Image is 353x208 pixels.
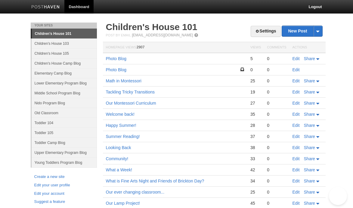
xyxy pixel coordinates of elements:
[293,101,300,106] a: Edit
[304,145,315,150] span: Share
[293,67,300,72] a: Edit
[32,38,97,48] a: Children's House 103
[250,145,261,150] div: 38
[106,56,127,61] a: Photo Blog
[267,89,286,95] div: 0
[32,108,97,118] a: Old Classroom
[106,190,165,194] a: Our ever changing classroom...
[250,67,261,72] div: 0
[132,33,193,37] a: [EMAIL_ADDRESS][DOMAIN_NAME]
[106,22,197,32] a: Children's House 101
[34,182,93,188] a: Edit your user profile
[247,42,264,53] th: Views
[282,26,322,36] a: New Post
[106,123,136,128] a: Happy Summer!
[267,78,286,84] div: 0
[293,90,300,94] a: Edit
[267,189,286,195] div: 0
[264,42,289,53] th: Comments
[293,145,300,150] a: Edit
[293,167,300,172] a: Edit
[32,48,97,58] a: Children's House 105
[106,90,155,94] a: Tackling Tricky Transitions
[293,56,300,61] a: Edit
[293,190,300,194] a: Edit
[304,156,315,161] span: Share
[304,190,315,194] span: Share
[267,200,286,206] div: 0
[250,178,261,184] div: 34
[304,78,315,83] span: Share
[304,123,315,128] span: Share
[304,167,315,172] span: Share
[250,200,261,206] div: 45
[304,201,315,206] span: Share
[106,101,156,106] a: Our Montessori Curriculum
[106,179,204,183] a: What is Fine Arts Night and Friends of Brickton Day?
[31,5,60,10] img: Posthaven-bar
[267,178,286,184] div: 0
[34,174,93,180] a: Create a new site
[250,189,261,195] div: 25
[250,134,261,139] div: 37
[32,29,97,38] a: Children's House 101
[293,123,300,128] a: Edit
[250,112,261,117] div: 35
[32,118,97,128] a: Toddler 104
[137,45,145,49] span: 2907
[32,98,97,108] a: Nido Program Blog
[106,33,131,37] span: Post by Email
[32,88,97,98] a: Middle School Program Blog
[267,112,286,117] div: 0
[293,201,300,206] a: Edit
[106,134,140,139] a: Summer Reading!
[267,134,286,139] div: 0
[32,158,97,167] a: Young Toddlers Program Blog
[267,123,286,128] div: 0
[267,167,286,173] div: 0
[304,56,315,61] span: Share
[304,112,315,117] span: Share
[32,128,97,138] a: Toddler 105
[106,145,131,150] a: Looking Back
[267,145,286,150] div: 0
[106,201,140,206] a: Our Lamp Project!
[250,89,261,95] div: 19
[106,78,141,83] a: Math in Montessori
[34,199,93,205] a: Suggest a feature
[250,156,261,161] div: 33
[267,56,286,61] div: 0
[32,138,97,148] a: Toddler Camp Blog
[32,58,97,68] a: Children's House Camp Blog
[329,187,347,205] iframe: Help Scout Beacon - Open
[31,23,97,29] li: Your Sites
[267,156,286,161] div: 0
[250,167,261,173] div: 42
[293,179,300,183] a: Edit
[250,78,261,84] div: 25
[106,67,127,72] a: Photo Blog
[293,78,300,83] a: Edit
[304,134,315,139] span: Share
[106,167,132,172] a: What a Week!
[34,191,93,197] a: Edit your account
[32,78,97,88] a: Lower Elementary Program Blog
[290,42,326,53] th: Actions
[304,90,315,94] span: Share
[106,112,135,117] a: Welcome back!
[250,56,261,61] div: 5
[250,123,261,128] div: 28
[267,100,286,106] div: 0
[106,156,129,161] a: Community!
[32,148,97,158] a: Upper Elementary Program Blog
[267,67,286,72] div: 0
[103,42,247,53] th: Homepage Views
[32,68,97,78] a: Elementary Camp Blog
[251,26,280,37] a: Settings
[293,134,300,139] a: Edit
[293,112,300,117] a: Edit
[304,101,315,106] span: Share
[293,156,300,161] a: Edit
[250,100,261,106] div: 27
[304,179,315,183] span: Share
